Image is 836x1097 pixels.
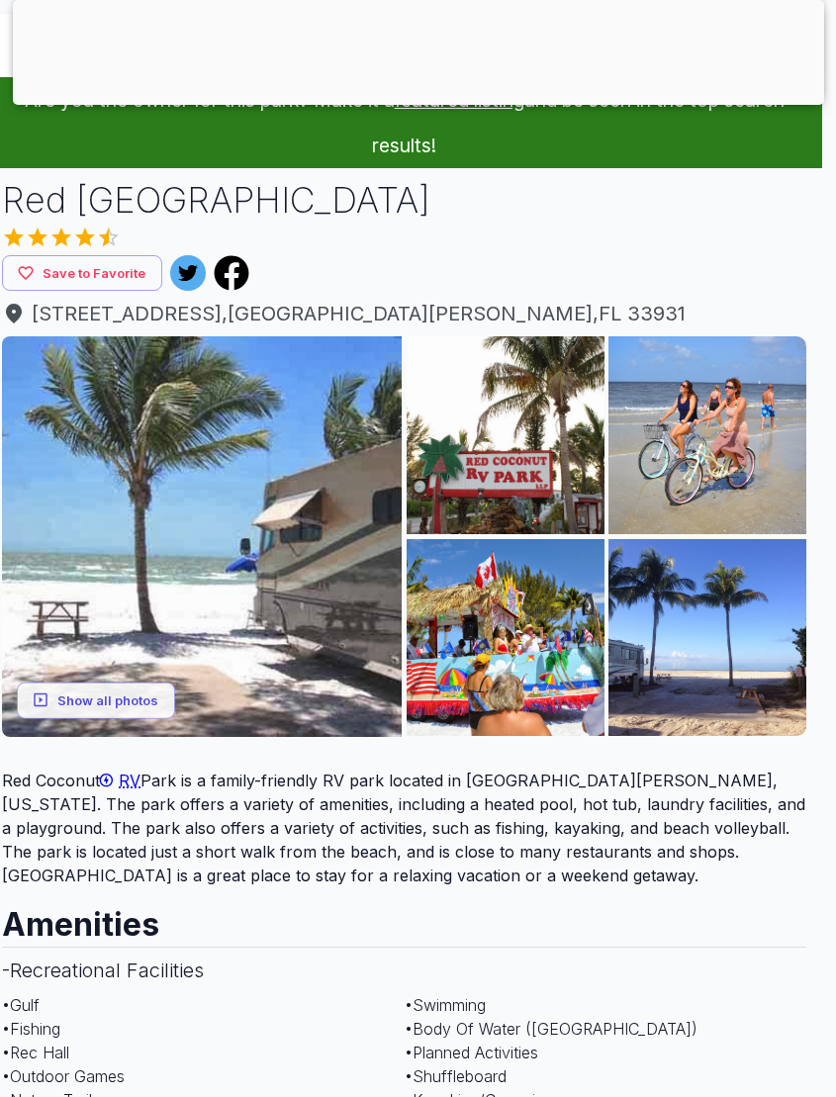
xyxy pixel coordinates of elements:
[405,1019,697,1039] span: • Body Of Water ([GEOGRAPHIC_DATA])
[405,1043,538,1062] span: • Planned Activities
[17,682,175,718] button: Show all photos
[2,947,806,993] h3: - Recreational Facilities
[2,1043,69,1062] span: • Rec Hall
[2,255,162,292] button: Save to Favorite
[2,176,806,226] h1: Red [GEOGRAPHIC_DATA]
[407,539,604,737] img: AAcXr8ph_75eiK_ZdE9nbr4urMX_pz663tUWagWL_E9yIcVczNR_7sHE6jPBINBsJCk4zMiaerWlSCCITfcaDhHhLKx89IORZ...
[10,77,798,168] p: Are you the owner for this park? Make it a and be seen in the top search results!
[407,336,604,534] img: AAcXr8oyxOeySnna2n6a4K8euY_sUzCs3VwvBAt1OPkUMCSwr_7a8PEymmZy5hlP_94o8BL71n34uap8_CsF2N3a-_z8lnyxt...
[2,1019,60,1039] span: • Fishing
[10,22,57,69] button: account of current user
[2,336,402,736] img: AAcXr8o6y0F-NLy5OXP-6d8kvXpald8MTWtJwLi2Gnh-aoAASEVxfgYIRINOtpSYPxmL-leAVODE9sUdn2zkgNz87l8Wz2J4o...
[2,769,806,887] p: Red Coconut Park is a family-friendly RV park located in [GEOGRAPHIC_DATA][PERSON_NAME], [US_STAT...
[2,995,40,1015] span: • Gulf
[2,887,806,947] h2: Amenities
[100,771,140,790] a: RV
[608,336,806,534] img: AAcXr8pnrS1cnB9esKzSUTebKkfeCzeWBrPWf5slHJjZFckDqC-OmPt3K1lhQ6_NptQXdIKhGBaHowiKHKi6BnI3D2pwYxIHo...
[2,299,806,328] span: [STREET_ADDRESS] , [GEOGRAPHIC_DATA][PERSON_NAME] , FL 33931
[2,1066,125,1086] span: • Outdoor Games
[119,771,140,790] span: RV
[608,539,806,737] img: AAcXr8pxx0-qSd8JdElyrQG9l9ryMjgItN7uNCGo1u3g7GzDIEXecHq3v355ldP60zoPG4vGZNLSWN9y_B5yea3lqTLZA_2wW...
[2,299,806,328] a: [STREET_ADDRESS],[GEOGRAPHIC_DATA][PERSON_NAME],FL 33931
[405,995,486,1015] span: • Swimming
[405,1066,507,1086] span: • Shuffleboard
